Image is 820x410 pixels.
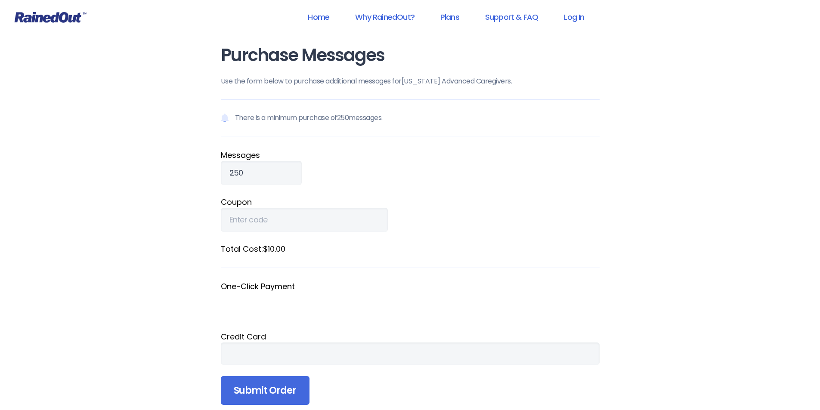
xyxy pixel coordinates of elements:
[221,113,229,123] img: Notification icon
[297,7,340,27] a: Home
[221,376,309,405] input: Submit Order
[344,7,426,27] a: Why RainedOut?
[229,349,591,358] iframe: Secure card payment input frame
[221,76,600,86] p: Use the form below to purchase additional messages for [US_STATE] Advanced Caregivers .
[221,161,302,185] input: Qty
[553,7,595,27] a: Log In
[474,7,549,27] a: Support & FAQ
[221,149,600,161] label: Message s
[221,292,600,320] iframe: Secure payment button frame
[221,99,600,136] p: There is a minimum purchase of 250 messages.
[221,281,600,320] fieldset: One-Click Payment
[429,7,470,27] a: Plans
[221,331,600,342] div: Credit Card
[221,243,600,255] label: Total Cost: $10.00
[221,196,600,208] label: Coupon
[221,46,600,65] h1: Purchase Messages
[221,208,388,232] input: Enter code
